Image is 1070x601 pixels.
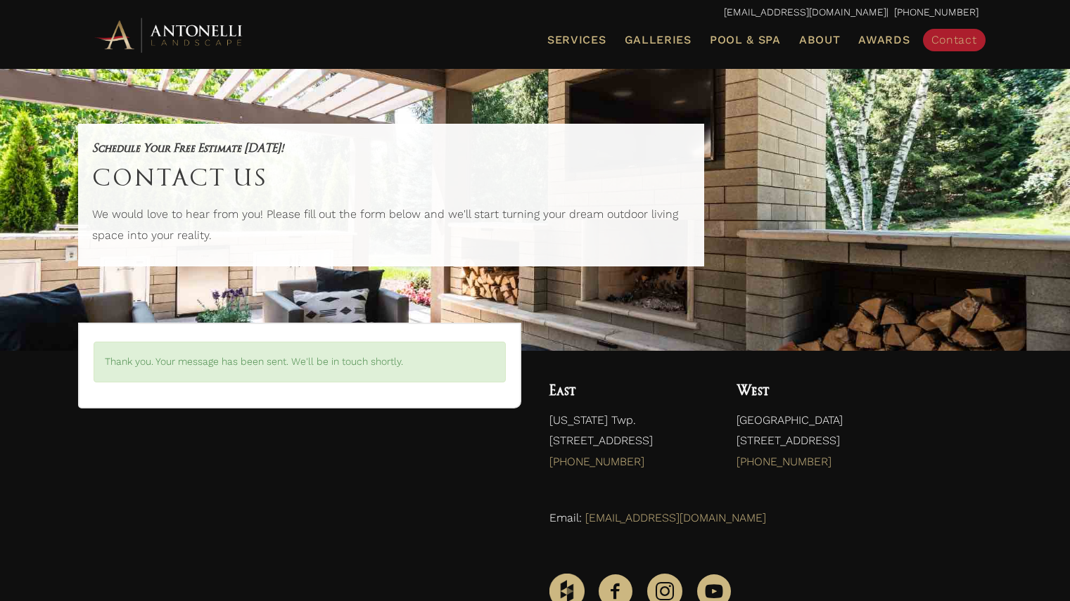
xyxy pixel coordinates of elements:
[799,34,841,46] span: About
[853,31,915,49] a: Awards
[92,15,247,54] img: Antonelli Horizontal Logo
[549,511,582,524] span: Email:
[542,31,612,49] a: Services
[931,33,977,46] span: Contact
[94,342,506,382] div: Thank you. Your message has been sent. We'll be in touch shortly.
[92,138,690,157] h5: Schedule Your Free Estimate [DATE]!
[619,31,697,49] a: Galleries
[92,4,979,22] p: | [PHONE_NUMBER]
[625,33,692,46] span: Galleries
[737,455,832,468] a: [PHONE_NUMBER]
[737,379,978,403] h4: West
[92,204,690,252] p: We would love to hear from you! Please fill out the form below and we'll start turning your dream...
[549,379,709,403] h4: East
[704,31,786,49] a: Pool & Spa
[923,29,986,51] a: Contact
[549,410,709,479] p: [US_STATE] Twp. [STREET_ADDRESS]
[794,31,846,49] a: About
[92,157,690,197] h1: Contact Us
[724,6,886,18] a: [EMAIL_ADDRESS][DOMAIN_NAME]
[858,33,910,46] span: Awards
[547,34,606,46] span: Services
[737,410,978,479] p: [GEOGRAPHIC_DATA] [STREET_ADDRESS]
[585,511,766,524] a: [EMAIL_ADDRESS][DOMAIN_NAME]
[549,455,644,468] a: [PHONE_NUMBER]
[710,33,781,46] span: Pool & Spa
